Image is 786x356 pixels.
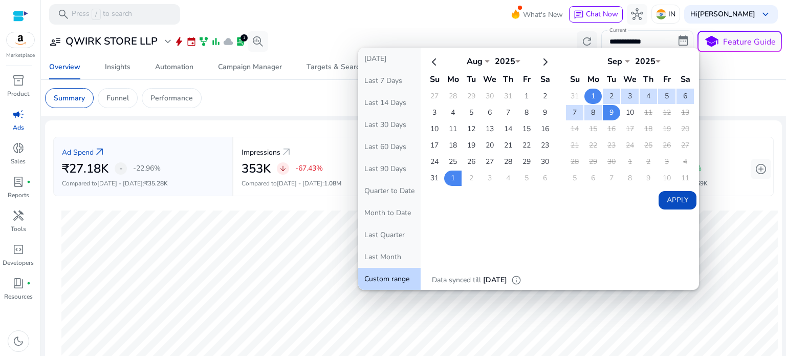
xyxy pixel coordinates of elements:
button: Custom range [358,268,421,290]
h2: 353K [242,161,271,176]
p: Ad Spend [62,147,94,158]
p: Funnel [106,93,129,103]
span: campaign [12,108,25,120]
p: Ads [13,123,24,132]
div: Aug [459,56,490,67]
button: Quarter to Date [358,180,421,202]
div: Targets & Search Terms [307,64,386,71]
p: Performance [150,93,193,103]
div: 1 [241,34,248,41]
button: refresh [577,31,597,52]
p: Resources [4,292,33,301]
button: Last Quarter [358,224,421,246]
span: / [92,9,101,20]
p: Compared to : [62,179,224,188]
div: 2025 [630,56,661,67]
button: schoolFeature Guide [697,31,782,52]
span: arrow_downward [279,164,287,173]
div: Overview [49,64,80,71]
span: info [511,275,521,285]
span: What's New [523,6,563,24]
span: Chat Now [586,9,618,19]
span: [DATE] - [DATE] [97,179,143,187]
div: Sep [599,56,630,67]
a: arrow_outward [94,146,106,158]
a: arrow_outward [280,146,293,158]
button: chatChat Now [569,6,623,23]
span: bolt [174,36,184,47]
span: inventory_2 [12,74,25,87]
img: in.svg [656,9,666,19]
p: Press to search [72,9,132,20]
h3: QWIRK STORE LLP [65,35,158,48]
button: add_circle [751,159,771,179]
span: refresh [581,35,593,48]
span: - [119,162,123,175]
span: expand_more [162,35,174,48]
p: -67.43% [295,165,323,172]
span: chat [574,10,584,20]
p: Hi [690,11,755,18]
p: Product [7,89,29,98]
button: [DATE] [358,48,421,70]
span: add_circle [755,163,767,175]
span: school [704,34,719,49]
p: Impressions [242,147,280,158]
p: Marketplace [6,52,35,59]
p: Data synced till [432,275,481,286]
p: -22.96% [133,165,161,172]
span: search [57,8,70,20]
p: Reports [8,191,29,200]
button: search_insights [248,31,268,52]
span: ₹35.28K [144,179,168,187]
span: event [186,36,196,47]
button: Last 7 Days [358,70,421,92]
span: code_blocks [12,243,25,256]
p: Sales [11,157,26,166]
p: Developers [3,258,34,267]
span: cloud [223,36,233,47]
button: Apply [659,191,696,210]
p: Feature Guide [723,36,776,48]
button: Last 90 Days [358,158,421,180]
span: handyman [12,210,25,222]
button: Last Month [358,246,421,268]
button: hub [627,4,647,25]
span: keyboard_arrow_down [759,8,772,20]
span: lab_profile [235,36,246,47]
div: 2025 [490,56,520,67]
p: Tools [11,224,26,234]
p: [DATE] [483,275,507,286]
div: Campaign Manager [218,64,282,71]
b: [PERSON_NAME] [697,9,755,19]
div: Automation [155,64,193,71]
button: Last 60 Days [358,136,421,158]
span: book_4 [12,277,25,289]
span: fiber_manual_record [27,281,31,285]
p: Summary [54,93,85,103]
span: bar_chart [211,36,221,47]
span: donut_small [12,142,25,154]
button: Month to Date [358,202,421,224]
span: family_history [199,36,209,47]
span: [DATE] - [DATE] [277,179,322,187]
p: Compared to : [242,179,404,188]
span: lab_profile [12,176,25,188]
span: hub [631,8,643,20]
span: fiber_manual_record [27,180,31,184]
span: 1.08M [324,179,341,187]
div: Insights [105,64,130,71]
button: Last 14 Days [358,92,421,114]
span: search_insights [252,35,264,48]
p: IN [668,5,675,23]
button: Last 30 Days [358,114,421,136]
span: dark_mode [12,335,25,347]
span: user_attributes [49,35,61,48]
img: amazon.svg [7,32,34,48]
h2: ₹27.18K [62,161,108,176]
